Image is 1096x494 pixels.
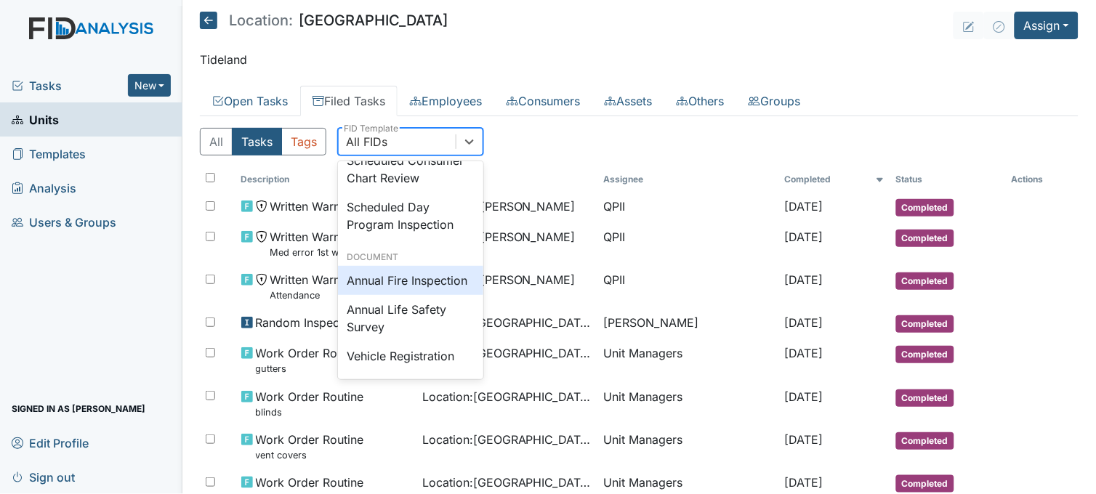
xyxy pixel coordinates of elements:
a: Groups [736,86,813,116]
a: Tasks [12,77,128,94]
small: Attendance [270,288,358,302]
span: Employee : [PERSON_NAME] [422,198,576,215]
th: Toggle SortBy [890,167,1007,192]
th: Toggle SortBy [416,167,597,192]
span: [DATE] [785,346,823,360]
td: QPII [597,265,778,308]
a: Consumers [494,86,592,116]
span: Completed [896,230,954,247]
div: Document [338,251,483,264]
span: Signed in as [PERSON_NAME] [12,397,145,420]
span: [DATE] [785,199,823,214]
td: Unit Managers [597,339,778,381]
span: Users & Groups [12,211,116,233]
span: [DATE] [785,230,823,244]
a: Employees [398,86,494,116]
span: Location : [GEOGRAPHIC_DATA] [422,431,592,448]
th: Assignee [597,167,778,192]
th: Toggle SortBy [779,167,890,192]
small: blinds [256,405,364,419]
span: Edit Profile [12,432,89,454]
span: Location : [GEOGRAPHIC_DATA] [422,344,592,362]
h5: [GEOGRAPHIC_DATA] [200,12,448,29]
span: Written Warning Attendance [270,271,358,302]
span: [DATE] [785,389,823,404]
th: Toggle SortBy [235,167,416,192]
span: Units [12,108,59,131]
td: [PERSON_NAME] [597,308,778,339]
small: vent covers [256,448,364,462]
td: Unit Managers [597,382,778,425]
span: Employee : [PERSON_NAME] [422,271,576,288]
a: Filed Tasks [300,86,398,116]
span: Completed [896,432,954,450]
div: Vehicle Registration [338,341,483,370]
input: Toggle All Rows Selected [206,173,215,182]
th: Actions [1006,167,1079,192]
span: Completed [896,475,954,493]
span: Written Warning [270,198,358,215]
span: Location: [229,13,293,28]
a: Others [664,86,736,116]
div: Scheduled Consumer Chart Review [338,146,483,193]
button: All [200,128,233,155]
td: QPII [597,192,778,222]
button: Assign [1015,12,1079,39]
div: Scheduled Day Program Inspection [338,193,483,239]
a: Open Tasks [200,86,300,116]
span: Sign out [12,466,75,488]
span: Work Order Routine gutters [256,344,364,376]
span: Completed [896,199,954,216]
small: Med error 1st written warning [270,246,400,259]
small: gutters [256,362,364,376]
p: Tideland [200,51,1079,68]
span: Random Inspection for AM [256,314,402,331]
td: Unit Managers [597,425,778,468]
td: QPII [597,222,778,265]
span: Analysis [12,177,76,199]
span: Completed [896,389,954,407]
div: Annual Life Safety Survey [338,295,483,341]
span: Work Order Routine vent covers [256,431,364,462]
button: Tags [281,128,326,155]
span: Location : [GEOGRAPHIC_DATA] [422,474,592,491]
span: Written Warning Med error 1st written warning [270,228,400,259]
div: Annual Fire Inspection [338,266,483,295]
span: [DATE] [785,432,823,447]
button: New [128,74,172,97]
div: All FIDs [346,133,387,150]
button: Tasks [232,128,282,155]
span: Completed [896,346,954,363]
span: Completed [896,315,954,333]
span: [DATE] [785,315,823,330]
span: Location : [GEOGRAPHIC_DATA] [422,388,592,405]
span: [DATE] [785,475,823,490]
span: Employee : [PERSON_NAME] [422,228,576,246]
span: Location : [GEOGRAPHIC_DATA] [422,314,592,331]
span: [DATE] [785,272,823,287]
span: Completed [896,272,954,290]
a: Assets [592,86,664,116]
span: Work Order Routine blinds [256,388,364,419]
div: Type filter [200,128,326,155]
span: Templates [12,142,86,165]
